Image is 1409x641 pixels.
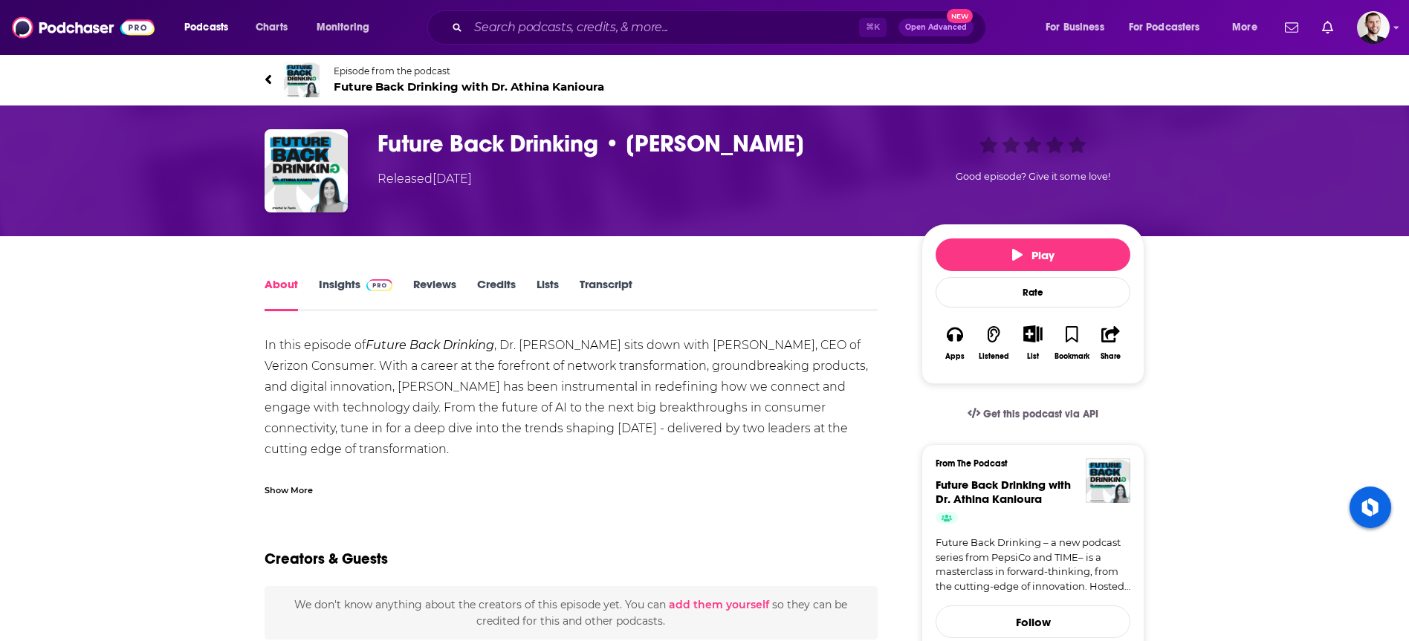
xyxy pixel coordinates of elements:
button: Listened [974,316,1013,370]
span: Episode from the podcast [334,65,604,77]
span: Play [1012,248,1055,262]
button: Bookmark [1052,316,1091,370]
div: In this episode of , Dr. [PERSON_NAME] sits down with [PERSON_NAME], CEO of Verizon Consumer. Wit... [265,335,878,501]
button: open menu [1035,16,1123,39]
span: Podcasts [184,17,228,38]
span: Get this podcast via API [983,408,1098,420]
button: Open AdvancedNew [898,19,974,36]
button: Apps [936,316,974,370]
span: Future Back Drinking with Dr. Athina Kanioura [334,79,604,94]
h3: From The Podcast [936,458,1118,469]
a: Reviews [413,277,456,311]
span: Charts [256,17,288,38]
div: Listened [979,352,1009,361]
span: For Business [1046,17,1104,38]
a: Transcript [580,277,632,311]
div: List [1027,351,1039,361]
div: Rate [936,277,1130,308]
a: InsightsPodchaser Pro [319,277,392,311]
button: Show profile menu [1357,11,1390,44]
button: open menu [1119,16,1222,39]
span: Good episode? Give it some love! [956,171,1110,182]
a: Show notifications dropdown [1279,15,1304,40]
img: Future Back Drinking with Dr. Athina Kanioura [284,62,320,97]
button: add them yourself [669,599,769,611]
div: Apps [945,352,965,361]
span: For Podcasters [1129,17,1200,38]
a: About [265,277,298,311]
strong: Future Back Drinking [366,338,494,352]
span: Monitoring [317,17,369,38]
h1: Future Back Drinking • Sowmyanarayan Sampath [378,129,898,158]
a: Show notifications dropdown [1316,15,1339,40]
img: Podchaser Pro [366,279,392,291]
div: Search podcasts, credits, & more... [441,10,1000,45]
span: Open Advanced [905,24,967,31]
span: We don't know anything about the creators of this episode yet . You can so they can be credited f... [294,598,847,628]
button: Share [1092,316,1130,370]
span: More [1232,17,1257,38]
a: Future Back Drinking with Dr. Athina KaniouraEpisode from the podcastFuture Back Drinking with Dr... [265,62,1144,97]
div: Share [1101,352,1121,361]
h2: Creators & Guests [265,550,388,568]
a: Credits [477,277,516,311]
span: New [947,9,974,23]
img: Future Back Drinking • Sowmyanarayan Sampath [265,129,348,212]
img: Future Back Drinking with Dr. Athina Kanioura [1086,458,1130,503]
span: Logged in as jaheld24 [1357,11,1390,44]
button: Follow [936,605,1130,638]
a: Charts [246,16,297,39]
a: Get this podcast via API [956,396,1110,432]
a: Future Back Drinking with Dr. Athina Kanioura [936,478,1071,506]
span: ⌘ K [859,18,887,37]
img: Podchaser - Follow, Share and Rate Podcasts [12,13,155,42]
img: User Profile [1357,11,1390,44]
button: Play [936,238,1130,271]
a: Future Back Drinking – a new podcast series from PepsiCo and TIME– is a masterclass in forward-th... [936,536,1130,593]
div: Show More ButtonList [1014,316,1052,370]
button: open menu [306,16,389,39]
input: Search podcasts, credits, & more... [468,16,859,39]
a: Lists [537,277,559,311]
button: Show More Button [1017,325,1048,342]
button: open menu [174,16,247,39]
button: open menu [1222,16,1276,39]
div: Bookmark [1055,352,1089,361]
div: Released [DATE] [378,170,472,188]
